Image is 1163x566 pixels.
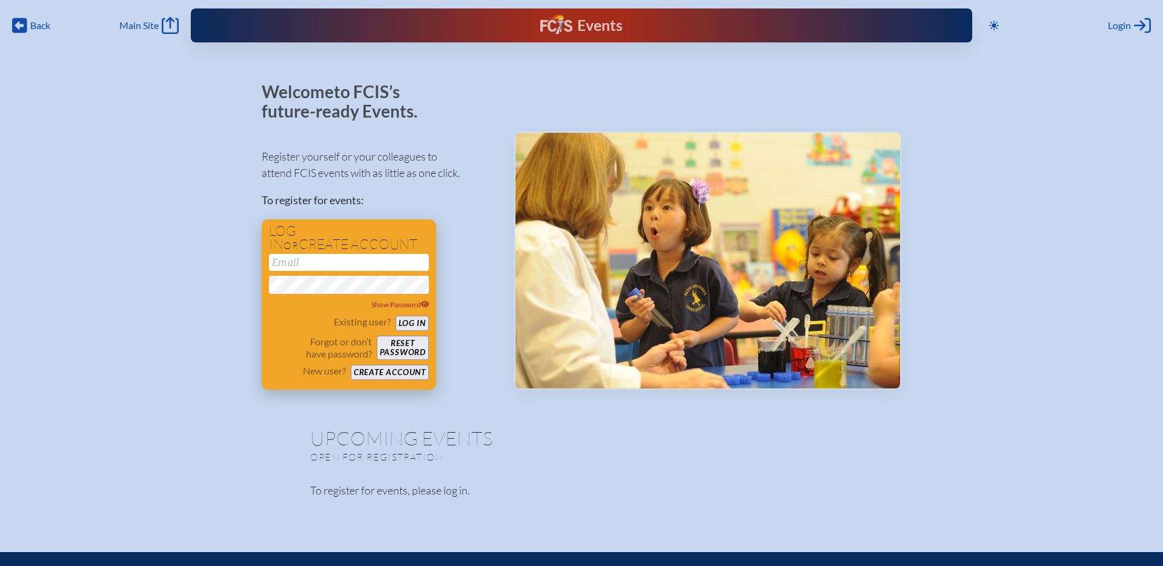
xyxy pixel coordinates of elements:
p: Register yourself or your colleagues to attend FCIS events with as little as one click. [262,148,495,181]
img: Events [515,133,900,388]
span: Main Site [119,19,159,32]
a: Main Site [119,17,179,34]
p: Welcome to FCIS’s future-ready Events. [262,82,431,121]
p: To register for events, please log in. [310,482,853,499]
h1: Log in create account [269,224,429,251]
h1: Upcoming Events [310,428,853,448]
button: Resetpassword [377,336,429,360]
div: FCIS Events — Future ready [406,15,758,36]
input: Email [269,254,429,271]
span: Back [30,19,50,32]
span: or [283,239,299,251]
p: New user? [303,365,346,377]
p: Forgot or don’t have password? [269,336,372,360]
p: Existing user? [334,316,391,328]
button: Log in [396,316,429,331]
p: Open for registration [310,451,630,463]
p: To register for events: [262,192,495,208]
span: Show Password [371,300,429,309]
button: Create account [351,365,429,380]
span: Login [1108,19,1131,32]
